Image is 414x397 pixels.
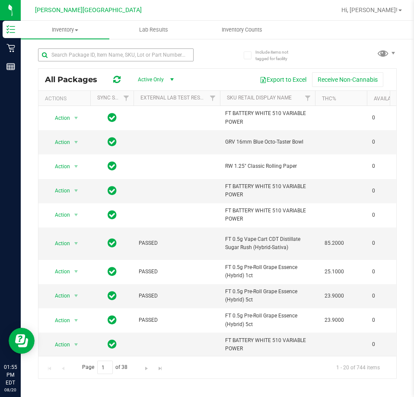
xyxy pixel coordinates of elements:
a: Go to the last page [154,361,166,372]
span: select [71,112,82,124]
span: Action [47,237,70,250]
input: 1 [97,361,113,374]
span: FT BATTERY WHITE 510 VARIABLE POWER [225,336,310,353]
span: In Sync [108,290,117,302]
span: All Packages [45,75,106,84]
a: Filter [206,91,220,106]
span: select [71,314,82,327]
span: 0 [372,239,405,247]
p: 08/20 [4,387,17,393]
a: THC% [322,96,336,102]
span: In Sync [108,314,117,326]
span: In Sync [108,160,117,172]
p: 01:55 PM EDT [4,363,17,387]
span: Page of 38 [75,361,135,374]
span: select [71,136,82,148]
inline-svg: Reports [6,62,15,71]
span: FT BATTERY WHITE 510 VARIABLE POWER [225,207,310,223]
span: GRV 16mm Blue Octo-Taster Bowl [225,138,310,146]
span: select [71,339,82,351]
span: FT 0.5g Pre-Roll Grape Essence (Hybrid) 5ct [225,312,310,328]
span: 0 [372,187,405,195]
span: select [71,237,82,250]
span: FT 0.5g Pre-Roll Grape Essence (Hybrid) 5ct [225,288,310,304]
span: Lab Results [127,26,180,34]
span: Action [47,266,70,278]
span: Action [47,290,70,302]
span: Action [47,314,70,327]
span: PASSED [139,292,215,300]
inline-svg: Inventory [6,25,15,34]
span: PASSED [139,268,215,276]
span: Action [47,136,70,148]
span: FT 0.5g Vape Cart CDT Distillate Sugar Rush (Hybrid-Sativa) [225,235,310,252]
span: In Sync [108,338,117,350]
span: FT 0.5g Pre-Roll Grape Essence (Hybrid) 1ct [225,263,310,280]
a: Lab Results [109,21,198,39]
span: Hi, [PERSON_NAME]! [341,6,398,13]
span: select [71,209,82,221]
span: 0 [372,268,405,276]
span: 23.9000 [320,290,348,302]
span: select [71,185,82,197]
inline-svg: Retail [6,44,15,52]
button: Receive Non-Cannabis [312,72,383,87]
button: Export to Excel [254,72,312,87]
span: PASSED [139,239,215,247]
span: In Sync [108,266,117,278]
a: Go to the next page [140,361,153,372]
span: FT BATTERY WHITE 510 VARIABLE POWER [225,109,310,126]
span: FT BATTERY WHITE 510 VARIABLE POWER [225,182,310,199]
span: 0 [372,138,405,146]
span: [PERSON_NAME][GEOGRAPHIC_DATA] [35,6,142,14]
iframe: Resource center [9,328,35,354]
a: Inventory [21,21,109,39]
span: 0 [372,340,405,349]
span: Action [47,209,70,221]
span: 23.9000 [320,314,348,327]
span: Include items not tagged for facility [255,49,299,62]
span: 0 [372,316,405,324]
a: Available [374,96,400,102]
span: 25.1000 [320,266,348,278]
span: 0 [372,211,405,219]
a: Filter [301,91,315,106]
span: Action [47,185,70,197]
span: 1 - 20 of 744 items [329,361,387,374]
span: 85.2000 [320,237,348,250]
input: Search Package ID, Item Name, SKU, Lot or Part Number... [38,48,194,61]
span: In Sync [108,209,117,221]
a: Filter [119,91,134,106]
span: Action [47,160,70,173]
span: PASSED [139,316,215,324]
span: 0 [372,114,405,122]
div: Actions [45,96,87,102]
span: 0 [372,162,405,170]
span: RW 1.25" Classic Rolling Paper [225,162,310,170]
a: External Lab Test Result [140,95,208,101]
span: select [71,160,82,173]
span: Inventory [21,26,109,34]
a: Sync Status [97,95,131,101]
a: Inventory Counts [198,21,287,39]
span: Inventory Counts [210,26,274,34]
span: select [71,266,82,278]
span: In Sync [108,136,117,148]
span: Action [47,339,70,351]
span: Action [47,112,70,124]
a: Sku Retail Display Name [227,95,292,101]
span: In Sync [108,237,117,249]
span: In Sync [108,112,117,124]
span: In Sync [108,185,117,197]
span: 0 [372,292,405,300]
span: select [71,290,82,302]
